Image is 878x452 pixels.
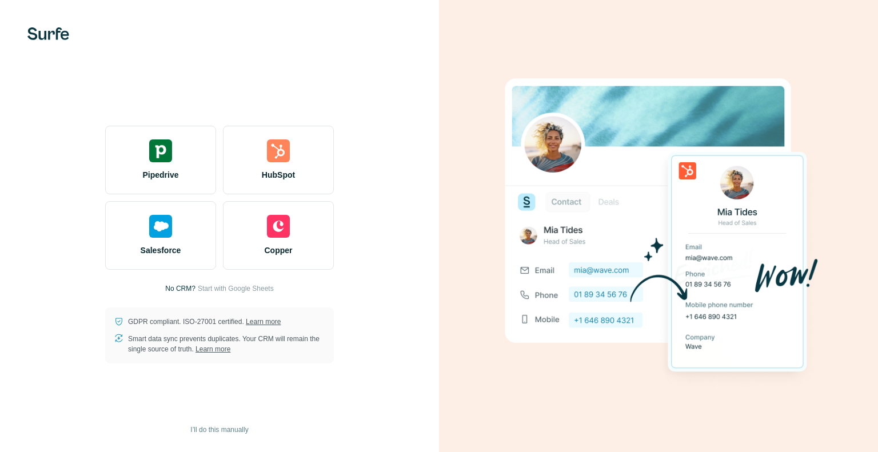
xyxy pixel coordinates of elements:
[128,317,281,327] p: GDPR compliant. ISO-27001 certified.
[498,61,819,392] img: HUBSPOT image
[262,169,295,181] span: HubSpot
[195,345,230,353] a: Learn more
[182,421,256,438] button: I’ll do this manually
[128,334,325,354] p: Smart data sync prevents duplicates. Your CRM will remain the single source of truth.
[149,139,172,162] img: pipedrive's logo
[190,425,248,435] span: I’ll do this manually
[246,318,281,326] a: Learn more
[149,215,172,238] img: salesforce's logo
[141,245,181,256] span: Salesforce
[198,283,274,294] button: Start with Google Sheets
[265,245,293,256] span: Copper
[105,89,334,112] h1: Select your CRM
[267,139,290,162] img: hubspot's logo
[165,283,195,294] p: No CRM?
[142,169,178,181] span: Pipedrive
[267,215,290,238] img: copper's logo
[27,27,69,40] img: Surfe's logo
